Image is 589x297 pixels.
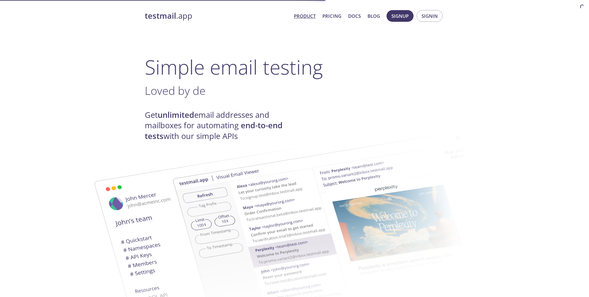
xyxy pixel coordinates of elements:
[322,12,341,20] a: Pricing
[368,12,380,20] a: Blog
[391,12,409,20] span: Signup
[145,10,176,21] strong: testmail
[145,120,283,141] strong: end-to-end tests
[417,10,443,22] button: Signin
[294,12,316,20] a: Product
[387,10,414,22] button: Signup
[422,12,438,20] span: Signin
[145,11,289,21] a: testmail.app
[348,12,361,20] a: Docs
[145,83,206,98] span: Loved by de
[145,55,444,79] h1: Simple email testing
[158,110,194,120] strong: unlimited
[145,110,294,141] h4: Get email addresses and mailboxes for automating with our simple APIs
